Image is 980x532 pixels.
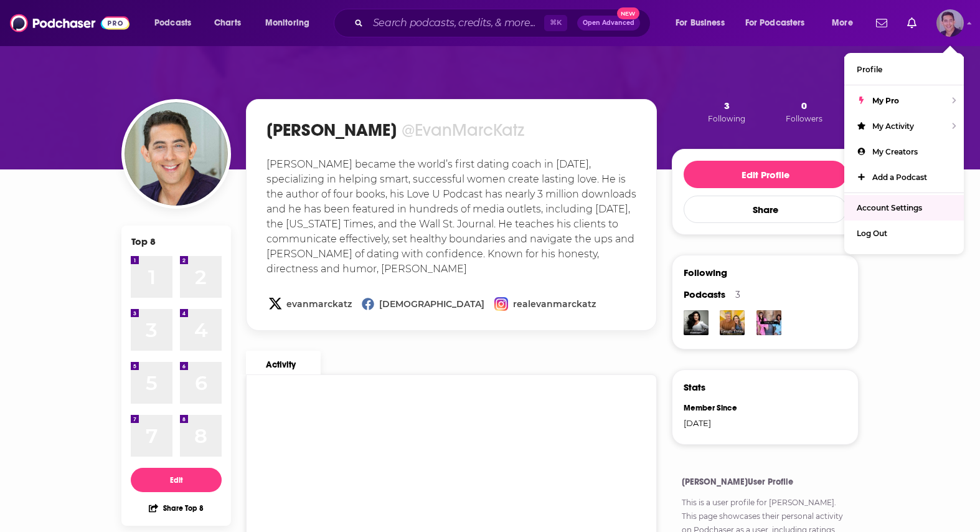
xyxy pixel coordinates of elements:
[857,203,922,212] span: Account Settings
[368,13,544,33] input: Search podcasts, credits, & more...
[206,13,248,33] a: Charts
[684,288,725,300] span: Podcasts
[684,161,847,188] button: Edit Profile
[720,310,745,335] img: Laugh Lines with Kim & Penn Holderness
[513,298,596,310] span: realevanmarckatz
[402,120,524,141] div: @EvanMarcKatz
[936,9,964,37] img: User Profile
[756,310,781,335] img: Synced
[379,298,484,310] span: [DEMOGRAPHIC_DATA]
[146,13,207,33] button: open menu
[844,195,964,221] a: Account Settings
[357,295,489,313] a: [DEMOGRAPHIC_DATA]
[544,15,567,31] span: ⌘ K
[154,14,191,32] span: Podcasts
[577,16,640,31] button: Open AdvancedNew
[872,121,914,131] span: My Activity
[872,173,927,182] span: Add a Podcast
[676,14,725,32] span: For Business
[257,13,326,33] button: open menu
[264,295,357,313] a: evanmarckatz
[786,114,822,123] span: Followers
[265,14,309,32] span: Monitoring
[936,9,964,37] button: Show profile menu
[10,11,130,35] img: Podchaser - Follow, Share and Rate Podcasts
[872,96,899,105] span: My Pro
[857,229,887,238] span: Log Out
[346,9,662,37] div: Search podcasts, credits, & more...
[214,14,241,32] span: Charts
[844,57,964,82] a: Profile
[704,99,749,124] button: 3Following
[745,14,805,32] span: For Podcasters
[131,235,156,247] div: Top 8
[782,99,826,124] button: 0Followers
[266,120,397,141] h1: [PERSON_NAME]
[286,298,352,310] span: evanmarckatz
[936,9,964,37] span: Logged in as EvanMarcKatz
[684,381,705,393] h3: Stats
[682,477,849,487] h4: [PERSON_NAME] User Profile
[583,20,634,26] span: Open Advanced
[617,7,639,19] span: New
[872,147,918,156] span: My Creators
[823,13,869,33] button: open menu
[832,14,853,32] span: More
[131,468,222,492] button: Edit
[801,100,807,112] span: 0
[667,13,740,33] button: open menu
[724,100,730,112] span: 3
[684,196,847,223] button: Share
[871,12,892,34] a: Show notifications dropdown
[684,310,709,335] img: Martha Debayle
[684,267,727,278] div: Following
[737,13,823,33] button: open menu
[264,154,639,279] div: [PERSON_NAME] became the world’s first dating coach in [DATE], specializing in helping smart, suc...
[844,53,964,254] ul: Show profile menu
[844,164,964,190] a: Add a Podcast
[844,139,964,164] a: My Creators
[684,403,757,413] div: Member Since
[857,65,882,74] span: Profile
[684,418,757,428] div: [DATE]
[489,295,601,313] a: realevanmarckatz
[708,114,745,123] span: Following
[148,496,204,520] button: Share Top 8
[769,498,834,507] a: [PERSON_NAME]
[125,102,228,206] img: Evan Marc Katz
[246,351,321,374] a: Activity
[735,289,740,300] div: 3
[902,12,921,34] a: Show notifications dropdown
